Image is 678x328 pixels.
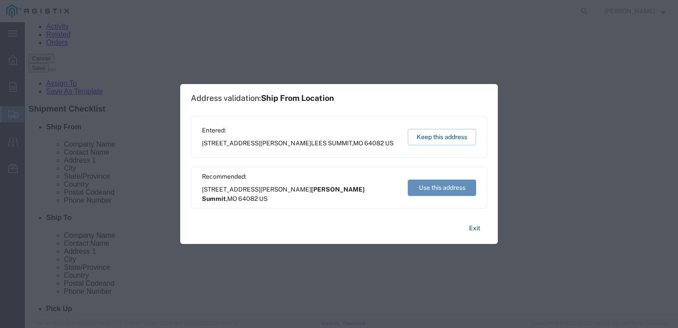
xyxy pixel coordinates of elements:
[202,139,394,148] span: [STREET_ADDRESS][PERSON_NAME] ,
[385,140,394,147] span: US
[261,93,334,103] span: Ship From Location
[202,172,399,181] span: Recommended:
[202,126,394,135] span: Entered:
[311,140,352,147] span: LEES SUMMIT
[259,195,268,202] span: US
[202,186,365,202] span: [PERSON_NAME] Summit
[238,195,258,202] span: 64082
[462,220,487,236] button: Exit
[353,140,363,147] span: MO
[191,93,334,103] h1: Address validation:
[202,185,399,204] span: [STREET_ADDRESS][PERSON_NAME] ,
[364,140,384,147] span: 64082
[408,180,476,196] button: Use this address
[408,129,476,145] button: Keep this address
[227,195,237,202] span: MO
